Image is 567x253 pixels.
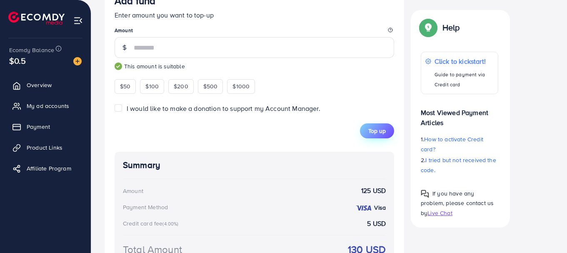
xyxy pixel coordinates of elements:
[27,81,52,89] span: Overview
[367,219,386,228] strong: 5 USD
[427,208,452,217] span: Live Chat
[9,46,54,54] span: Ecomdy Balance
[162,220,178,227] small: (4.00%)
[435,70,494,90] p: Guide to payment via Credit card
[421,101,498,128] p: Most Viewed Payment Articles
[421,156,496,174] span: I tried but not received the code.
[361,186,386,195] strong: 125 USD
[115,27,394,37] legend: Amount
[6,160,85,177] a: Affiliate Program
[421,189,494,217] span: If you have any problem, please contact us by
[123,219,181,228] div: Credit card fee
[27,143,62,152] span: Product Links
[115,62,394,70] small: This amount is suitable
[123,203,168,211] div: Payment Method
[6,139,85,156] a: Product Links
[6,98,85,114] a: My ad accounts
[174,82,188,90] span: $200
[27,123,50,131] span: Payment
[6,118,85,135] a: Payment
[127,104,320,113] span: I would like to make a donation to support my Account Manager.
[368,127,386,135] span: Top up
[421,190,429,198] img: Popup guide
[115,10,394,20] p: Enter amount you want to top-up
[360,123,394,138] button: Top up
[9,55,26,67] span: $0.5
[442,23,460,33] p: Help
[115,63,122,70] img: guide
[532,215,561,247] iframe: Chat
[435,56,494,66] p: Click to kickstart!
[355,205,372,211] img: credit
[421,155,498,175] p: 2.
[421,135,483,153] span: How to activate Credit card?
[203,82,218,90] span: $500
[73,16,83,25] img: menu
[27,164,71,173] span: Affiliate Program
[120,82,130,90] span: $50
[123,187,143,195] div: Amount
[6,77,85,93] a: Overview
[123,160,386,170] h4: Summary
[374,203,386,212] strong: Visa
[232,82,250,90] span: $1000
[73,57,82,65] img: image
[421,20,436,35] img: Popup guide
[421,134,498,154] p: 1.
[145,82,159,90] span: $100
[8,12,65,25] img: logo
[27,102,69,110] span: My ad accounts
